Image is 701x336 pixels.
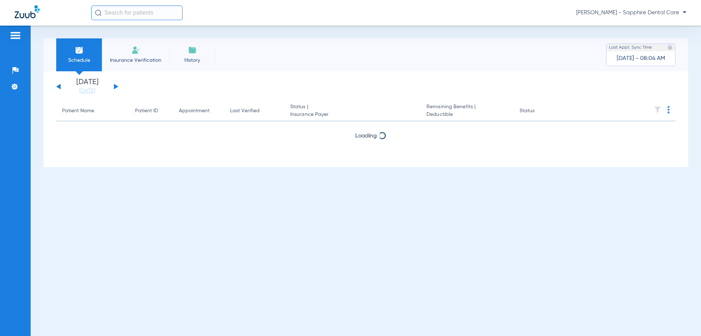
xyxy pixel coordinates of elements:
[62,107,94,115] div: Patient Name
[188,46,197,54] img: History
[654,106,661,113] img: filter.svg
[617,55,665,62] span: [DATE] - 08:04 AM
[131,46,140,54] img: Manual Insurance Verification
[15,5,40,18] img: Zuub Logo
[91,5,183,20] input: Search for patients
[65,79,109,95] li: [DATE]
[421,101,513,121] th: Remaining Benefits |
[230,107,279,115] div: Last Verified
[667,45,673,50] img: last sync help info
[284,101,421,121] th: Status |
[65,87,109,95] a: [DATE]
[107,57,164,64] span: Insurance Verification
[179,107,210,115] div: Appointment
[290,111,415,118] span: Insurance Payer
[609,44,653,51] span: Last Appt. Sync Time:
[355,133,377,139] span: Loading
[514,101,563,121] th: Status
[230,107,260,115] div: Last Verified
[62,107,123,115] div: Patient Name
[9,31,21,40] img: hamburger-icon
[62,57,96,64] span: Schedule
[576,9,686,16] span: [PERSON_NAME] - Sapphire Dental Care
[175,57,210,64] span: History
[667,106,670,113] img: group-dot-blue.svg
[135,107,167,115] div: Patient ID
[179,107,218,115] div: Appointment
[95,10,101,16] img: Search Icon
[75,46,84,54] img: Schedule
[426,111,507,118] span: Deductible
[135,107,158,115] div: Patient ID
